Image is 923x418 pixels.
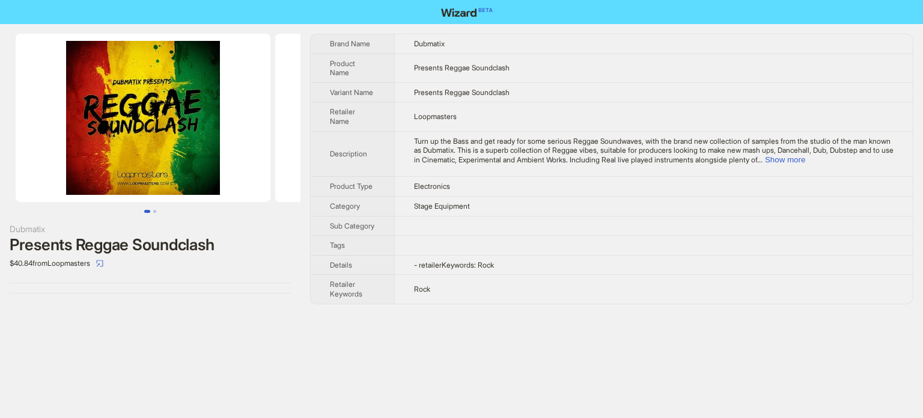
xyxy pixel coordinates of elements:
[330,280,362,298] span: Retailer Keywords
[414,112,457,121] span: Loopmasters
[414,137,894,165] div: Turn up the Bass and get ready for some serious Reggae Soundwaves, with the brand new collection ...
[330,107,355,126] span: Retailer Name
[10,223,291,236] div: Dubmatix
[414,88,510,97] span: Presents Reggae Soundclash
[330,241,345,250] span: Tags
[330,260,352,269] span: Details
[275,34,530,202] img: Presents Reggae Soundclash Presents Reggae Soundclash image 2
[330,59,355,78] span: Product Name
[414,137,894,164] span: Turn up the Bass and get ready for some serious Reggae Soundwaves, with the brand new collection ...
[330,182,373,191] span: Product Type
[16,34,270,202] img: Presents Reggae Soundclash Presents Reggae Soundclash image 1
[757,155,763,164] span: ...
[414,201,470,211] span: Stage Equipment
[10,254,291,273] div: $40.84 from Loopmasters
[330,88,373,97] span: Variant Name
[414,260,494,269] span: - retailerKeywords: Rock
[765,155,805,164] button: Expand
[414,39,445,48] span: Dubmatix
[96,260,103,267] span: select
[330,221,374,230] span: Sub Category
[144,210,150,213] button: Go to slide 1
[414,63,510,72] span: Presents Reggae Soundclash
[330,39,370,48] span: Brand Name
[10,236,291,254] div: Presents Reggae Soundclash
[330,201,360,211] span: Category
[414,182,450,191] span: Electronics
[414,284,430,294] span: Rock
[330,149,367,158] span: Description
[153,210,156,213] button: Go to slide 2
